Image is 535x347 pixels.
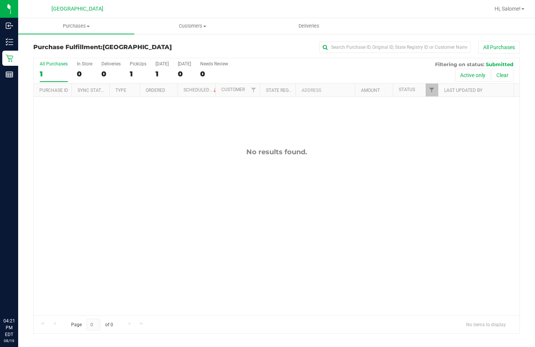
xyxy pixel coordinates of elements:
[18,18,134,34] a: Purchases
[103,43,172,51] span: [GEOGRAPHIC_DATA]
[178,61,191,67] div: [DATE]
[34,148,519,156] div: No results found.
[399,87,415,92] a: Status
[460,319,512,330] span: No items to display
[156,61,169,67] div: [DATE]
[146,88,165,93] a: Ordered
[184,87,218,93] a: Scheduled
[51,6,103,12] span: [GEOGRAPHIC_DATA]
[491,69,513,82] button: Clear
[101,61,121,67] div: Deliveries
[6,71,13,78] inline-svg: Reports
[266,88,306,93] a: State Registry ID
[18,23,134,29] span: Purchases
[247,84,260,96] a: Filter
[6,54,13,62] inline-svg: Retail
[40,70,68,78] div: 1
[3,318,15,338] p: 04:21 PM EDT
[444,88,482,93] a: Last Updated By
[221,87,245,92] a: Customer
[495,6,521,12] span: Hi, Salome!
[78,88,107,93] a: Sync Status
[115,88,126,93] a: Type
[3,338,15,344] p: 08/19
[486,61,513,67] span: Submitted
[130,61,146,67] div: PickUps
[130,70,146,78] div: 1
[478,41,520,54] button: All Purchases
[6,38,13,46] inline-svg: Inventory
[295,84,355,97] th: Address
[135,23,250,29] span: Customers
[435,61,484,67] span: Filtering on status:
[77,70,92,78] div: 0
[134,18,250,34] a: Customers
[319,42,471,53] input: Search Purchase ID, Original ID, State Registry ID or Customer Name...
[33,44,196,51] h3: Purchase Fulfillment:
[288,23,330,29] span: Deliveries
[178,70,191,78] div: 0
[6,22,13,29] inline-svg: Inbound
[200,61,228,67] div: Needs Review
[251,18,367,34] a: Deliveries
[40,61,68,67] div: All Purchases
[361,88,380,93] a: Amount
[65,319,119,330] span: Page of 0
[77,61,92,67] div: In Store
[101,70,121,78] div: 0
[426,84,438,96] a: Filter
[455,69,490,82] button: Active only
[39,88,68,93] a: Purchase ID
[156,70,169,78] div: 1
[200,70,228,78] div: 0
